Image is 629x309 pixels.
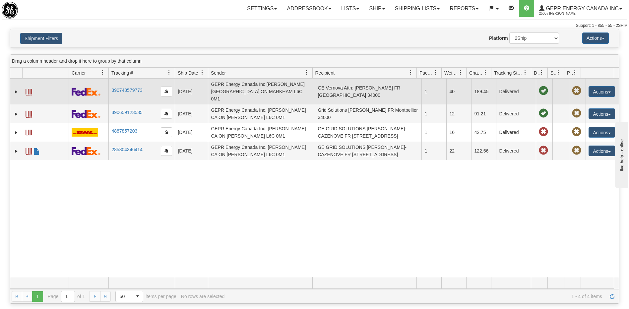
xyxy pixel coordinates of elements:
[61,291,75,302] input: Page 1
[20,33,62,44] button: Shipment Filters
[589,86,615,97] button: Actions
[471,142,496,160] td: 122.56
[315,104,421,123] td: Grid Solutions [PERSON_NAME] FR Montpellier 34000
[26,127,32,137] a: Label
[489,35,508,41] label: Platform
[471,79,496,104] td: 189.45
[421,123,446,142] td: 1
[572,127,581,137] span: Pickup Not Assigned
[115,291,176,302] span: items per page
[607,291,617,302] a: Refresh
[72,128,98,137] img: 7 - DHL_Worldwide
[520,67,531,78] a: Tracking Status filter column settings
[496,142,536,160] td: Delivered
[178,70,198,76] span: Ship Date
[181,294,225,299] div: No rows are selected
[13,148,20,154] a: Expand
[471,123,496,142] td: 42.75
[175,79,208,104] td: [DATE]
[2,2,18,19] img: logo2500.jpg
[572,86,581,95] span: Pickup Not Assigned
[494,70,523,76] span: Tracking Status
[175,142,208,160] td: [DATE]
[315,142,421,160] td: GE GRID SOLUTIONS [PERSON_NAME]-CAZENOVE FR [STREET_ADDRESS]
[539,10,589,17] span: 2500 / [PERSON_NAME]
[161,87,172,96] button: Copy to clipboard
[229,294,602,299] span: 1 - 4 of 4 items
[496,123,536,142] td: Delivered
[72,110,100,118] img: 2 - FedEx Express®
[569,67,581,78] a: Pickup Status filter column settings
[539,109,548,118] span: On time
[419,70,433,76] span: Packages
[496,79,536,104] td: Delivered
[550,70,556,76] span: Shipment Issues
[469,70,483,76] span: Charge
[175,123,208,142] td: [DATE]
[208,123,315,142] td: GEPR Energy Canada Inc. [PERSON_NAME] CA ON [PERSON_NAME] L6C 0M1
[48,291,85,302] span: Page of 1
[115,291,143,302] span: Page sizes drop down
[315,79,421,104] td: GE Vernova Attn: [PERSON_NAME] FR [GEOGRAPHIC_DATA] 34000
[444,70,458,76] span: Weight
[614,121,628,188] iframe: chat widget
[390,0,445,17] a: Shipping lists
[13,89,20,95] a: Expand
[111,88,142,93] a: 390748579773
[5,6,61,11] div: live help - online
[496,104,536,123] td: Delivered
[72,147,100,155] img: 2 - FedEx
[111,70,133,76] span: Tracking #
[161,127,172,137] button: Copy to clipboard
[208,104,315,123] td: GEPR Energy Canada Inc. [PERSON_NAME] CA ON [PERSON_NAME] L6C 0M1
[539,127,548,137] span: Late
[282,0,336,17] a: Addressbook
[2,23,627,29] div: Support: 1 - 855 - 55 - 2SHIP
[33,145,40,156] a: Commercial Invoice
[582,32,609,44] button: Actions
[132,291,143,302] span: select
[589,146,615,156] button: Actions
[445,0,483,17] a: Reports
[536,67,547,78] a: Delivery Status filter column settings
[589,108,615,119] button: Actions
[111,147,142,152] a: 285804346414
[120,293,128,300] span: 50
[26,145,32,156] a: Label
[421,104,446,123] td: 1
[197,67,208,78] a: Ship Date filter column settings
[446,142,471,160] td: 22
[163,67,175,78] a: Tracking # filter column settings
[539,146,548,155] span: Late
[242,0,282,17] a: Settings
[26,86,32,96] a: Label
[480,67,491,78] a: Charge filter column settings
[544,6,619,11] span: GEPR Energy Canada Inc
[211,70,226,76] span: Sender
[13,111,20,117] a: Expand
[455,67,466,78] a: Weight filter column settings
[336,0,364,17] a: Lists
[421,79,446,104] td: 1
[301,67,312,78] a: Sender filter column settings
[111,128,137,134] a: 4887857203
[26,108,32,119] a: Label
[446,123,471,142] td: 16
[534,0,627,17] a: GEPR Energy Canada Inc 2500 / [PERSON_NAME]
[589,127,615,138] button: Actions
[572,109,581,118] span: Pickup Not Assigned
[13,129,20,136] a: Expand
[471,104,496,123] td: 91.21
[539,86,548,95] span: On time
[534,70,539,76] span: Delivery Status
[567,70,573,76] span: Pickup Status
[72,88,100,96] img: 2 - FedEx Express®
[446,79,471,104] td: 40
[97,67,108,78] a: Carrier filter column settings
[161,109,172,119] button: Copy to clipboard
[208,142,315,160] td: GEPR Energy Canada Inc. [PERSON_NAME] CA ON [PERSON_NAME] L6C 0M1
[572,146,581,155] span: Pickup Not Assigned
[10,55,619,68] div: grid grouping header
[446,104,471,123] td: 12
[111,110,142,115] a: 390659123535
